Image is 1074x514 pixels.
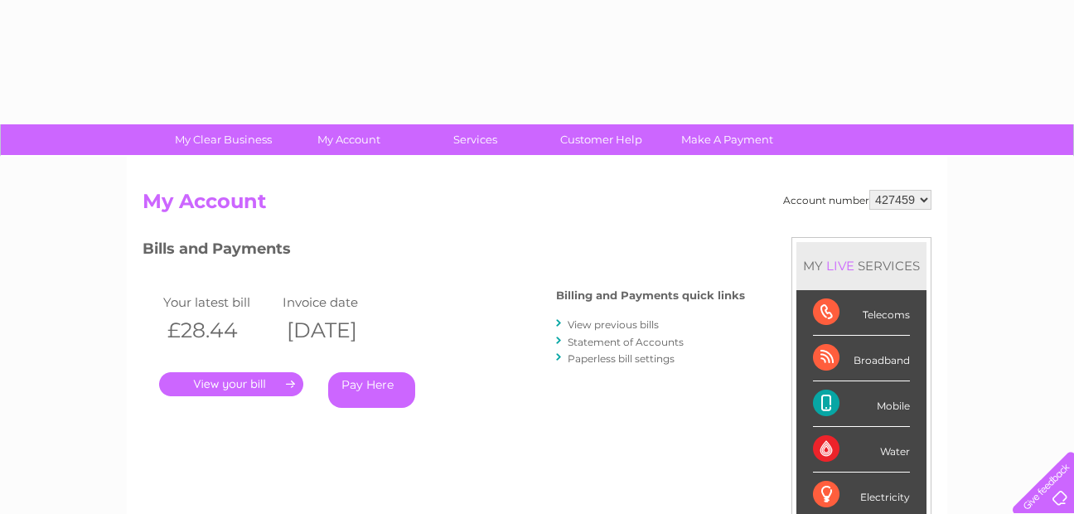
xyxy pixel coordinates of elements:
div: Account number [783,190,931,210]
a: Paperless bill settings [568,352,675,365]
a: My Account [281,124,418,155]
a: My Clear Business [155,124,292,155]
div: Mobile [813,381,910,427]
a: . [159,372,303,396]
div: Water [813,427,910,473]
a: Make A Payment [659,124,796,155]
h4: Billing and Payments quick links [556,289,745,302]
a: Services [407,124,544,155]
a: Customer Help [533,124,670,155]
td: Invoice date [278,291,398,313]
h3: Bills and Payments [143,237,745,266]
a: View previous bills [568,318,659,331]
a: Statement of Accounts [568,336,684,348]
div: MY SERVICES [796,242,926,289]
th: [DATE] [278,313,398,347]
div: LIVE [823,258,858,274]
a: Pay Here [328,372,415,408]
h2: My Account [143,190,931,221]
div: Telecoms [813,290,910,336]
td: Your latest bill [159,291,278,313]
th: £28.44 [159,313,278,347]
div: Broadband [813,336,910,381]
